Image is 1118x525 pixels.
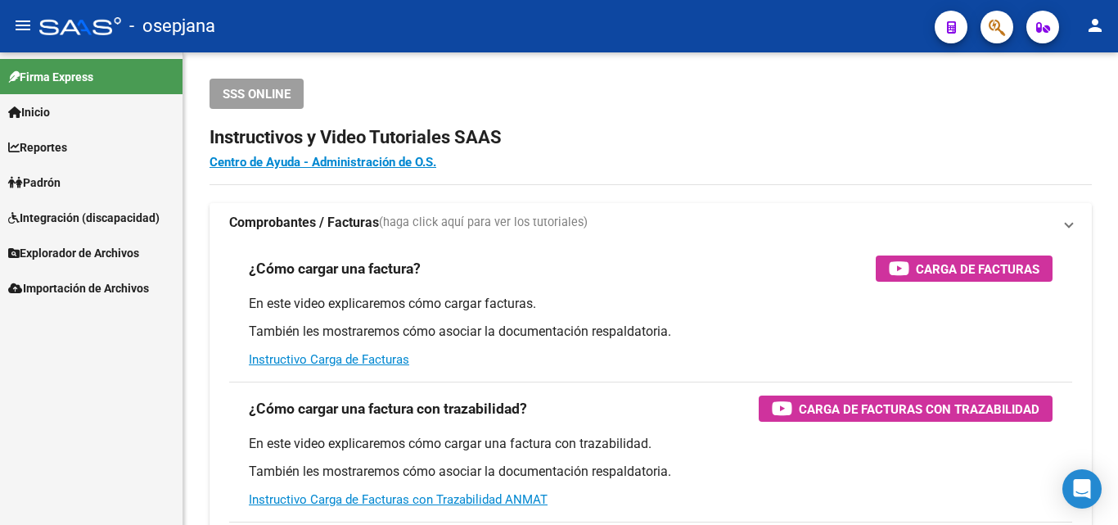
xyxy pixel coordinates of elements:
span: Inicio [8,103,50,121]
span: Padrón [8,174,61,192]
button: Carga de Facturas con Trazabilidad [759,396,1053,422]
span: Importación de Archivos [8,279,149,297]
span: Carga de Facturas con Trazabilidad [799,399,1039,419]
span: Carga de Facturas [916,259,1039,279]
button: SSS ONLINE [210,79,304,109]
p: También les mostraremos cómo asociar la documentación respaldatoria. [249,463,1053,481]
button: Carga de Facturas [876,256,1053,282]
span: SSS ONLINE [223,87,291,102]
p: En este video explicaremos cómo cargar facturas. [249,295,1053,313]
p: También les mostraremos cómo asociar la documentación respaldatoria. [249,323,1053,341]
span: (haga click aquí para ver los tutoriales) [379,214,588,232]
div: Open Intercom Messenger [1062,469,1102,509]
mat-icon: person [1085,16,1105,35]
mat-expansion-panel-header: Comprobantes / Facturas(haga click aquí para ver los tutoriales) [210,203,1092,242]
span: Firma Express [8,68,93,86]
p: En este video explicaremos cómo cargar una factura con trazabilidad. [249,435,1053,453]
mat-icon: menu [13,16,33,35]
span: - osepjana [129,8,215,44]
span: Integración (discapacidad) [8,209,160,227]
h3: ¿Cómo cargar una factura? [249,257,421,280]
a: Centro de Ayuda - Administración de O.S. [210,155,436,170]
a: Instructivo Carga de Facturas [249,352,409,367]
h3: ¿Cómo cargar una factura con trazabilidad? [249,397,527,420]
span: Reportes [8,138,67,156]
strong: Comprobantes / Facturas [229,214,379,232]
a: Instructivo Carga de Facturas con Trazabilidad ANMAT [249,492,548,507]
span: Explorador de Archivos [8,244,139,262]
h2: Instructivos y Video Tutoriales SAAS [210,122,1092,153]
